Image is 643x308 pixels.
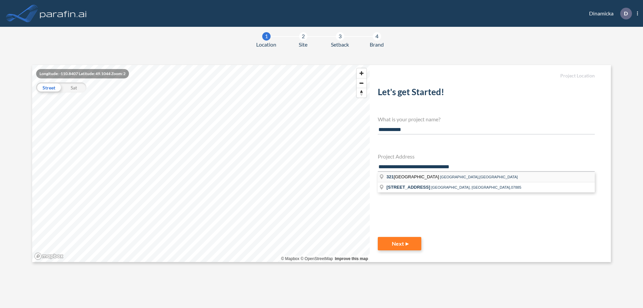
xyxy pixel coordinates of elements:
h4: Project Address [378,153,595,160]
button: Zoom in [357,68,366,78]
div: 2 [299,32,307,41]
div: Dinamicka [579,8,638,19]
div: 1 [262,32,271,41]
button: Zoom out [357,78,366,88]
a: OpenStreetMap [300,256,333,261]
a: Mapbox [281,256,299,261]
div: 4 [373,32,381,41]
span: Location [256,41,276,49]
span: 321 [386,174,394,179]
button: Reset bearing to north [357,88,366,98]
canvas: Map [32,65,370,262]
div: 3 [336,32,344,41]
div: Street [36,82,61,93]
p: D [624,10,628,16]
h5: Project Location [378,73,595,79]
span: [GEOGRAPHIC_DATA],[GEOGRAPHIC_DATA] [440,175,518,179]
span: [STREET_ADDRESS] [386,185,430,190]
img: logo [39,7,88,20]
h2: Let's get Started! [378,87,595,100]
button: Next [378,237,421,250]
span: Brand [370,41,384,49]
span: [GEOGRAPHIC_DATA], [GEOGRAPHIC_DATA],07885 [431,185,521,189]
div: Sat [61,82,86,93]
h4: What is your project name? [378,116,595,122]
span: Setback [331,41,349,49]
a: Improve this map [335,256,368,261]
div: Longitude: -110.8407 Latitude: 49.1044 Zoom: 2 [36,69,129,78]
span: Site [299,41,307,49]
span: [GEOGRAPHIC_DATA] [386,174,440,179]
a: Mapbox homepage [34,252,64,260]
